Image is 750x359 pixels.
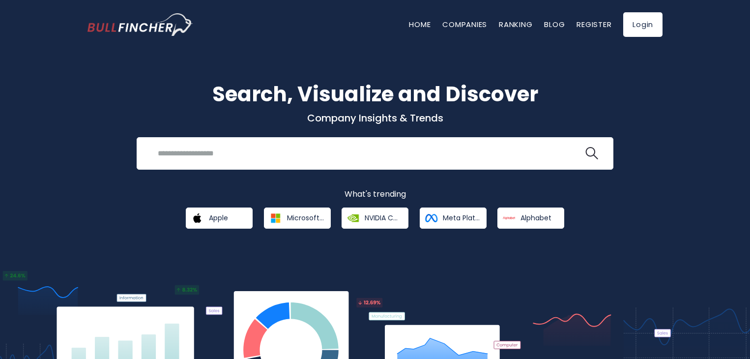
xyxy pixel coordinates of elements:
a: Home [409,19,431,30]
a: Blog [544,19,565,30]
span: Alphabet [520,213,551,222]
p: What's trending [87,189,663,200]
a: Meta Platforms [420,208,487,229]
a: NVIDIA Corporation [342,208,408,229]
a: Ranking [499,19,532,30]
a: Microsoft Corporation [264,208,331,229]
a: Go to homepage [87,13,193,36]
a: Login [623,12,663,37]
a: Apple [186,208,253,229]
h1: Search, Visualize and Discover [87,79,663,110]
img: bullfincher logo [87,13,193,36]
a: Alphabet [497,208,564,229]
a: Companies [442,19,487,30]
span: NVIDIA Corporation [365,213,402,222]
a: Register [577,19,611,30]
span: Microsoft Corporation [287,213,324,222]
span: Apple [209,213,228,222]
p: Company Insights & Trends [87,112,663,124]
span: Meta Platforms [443,213,480,222]
img: search icon [585,147,598,160]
